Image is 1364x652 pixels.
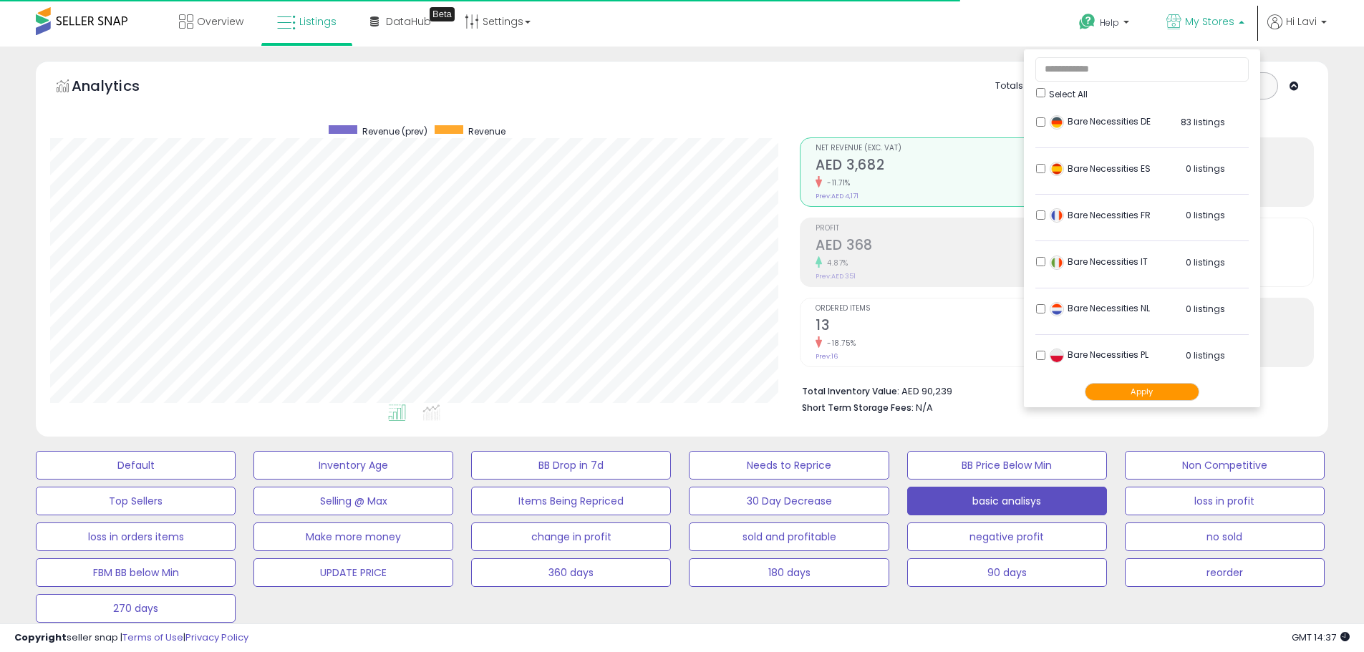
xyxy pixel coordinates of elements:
[816,272,856,281] small: Prev: AED 351
[907,558,1107,587] button: 90 days
[299,14,337,29] span: Listings
[1078,13,1096,31] i: Get Help
[816,237,1049,256] h2: AED 368
[1267,14,1327,47] a: Hi Lavi
[802,402,914,414] b: Short Term Storage Fees:
[1050,209,1151,221] span: Bare Necessities FR
[907,522,1107,551] button: negative profit
[471,451,671,480] button: BB Drop in 7d
[253,451,453,480] button: Inventory Age
[1186,162,1225,175] span: 0 listings
[822,258,848,268] small: 4.87%
[916,401,933,414] span: N/A
[14,631,67,644] strong: Copyright
[1068,2,1143,47] a: Help
[36,451,236,480] button: Default
[122,631,183,644] a: Terms of Use
[1050,162,1064,176] img: spain.png
[816,352,838,361] small: Prev: 16
[185,631,248,644] a: Privacy Policy
[907,451,1107,480] button: BB Price Below Min
[471,522,671,551] button: change in profit
[995,79,1051,93] div: Totals For
[72,76,168,99] h5: Analytics
[1125,522,1325,551] button: no sold
[468,125,506,137] span: Revenue
[816,157,1049,176] h2: AED 3,682
[1125,451,1325,480] button: Non Competitive
[253,558,453,587] button: UPDATE PRICE
[907,487,1107,515] button: basic analisys
[1286,14,1317,29] span: Hi Lavi
[36,558,236,587] button: FBM BB below Min
[1186,256,1225,268] span: 0 listings
[1125,487,1325,515] button: loss in profit
[816,305,1049,313] span: Ordered Items
[253,487,453,515] button: Selling @ Max
[1049,88,1088,100] span: Select All
[36,487,236,515] button: Top Sellers
[689,451,889,480] button: Needs to Reprice
[689,558,889,587] button: 180 days
[822,177,851,188] small: -11.71%
[1050,162,1151,175] span: Bare Necessities ES
[1185,14,1234,29] span: My Stores
[1292,631,1350,644] span: 2025-09-10 14:37 GMT
[1050,302,1064,316] img: netherlands.png
[430,7,455,21] div: Tooltip anchor
[14,631,248,645] div: seller snap | |
[1186,349,1225,361] span: 0 listings
[1181,116,1225,128] span: 83 listings
[36,594,236,623] button: 270 days
[1050,208,1064,223] img: france.png
[1085,383,1199,401] button: Apply
[816,192,858,200] small: Prev: AED 4,171
[1125,558,1325,587] button: reorder
[386,14,431,29] span: DataHub
[1186,209,1225,221] span: 0 listings
[1186,303,1225,315] span: 0 listings
[816,145,1049,152] span: Net Revenue (Exc. VAT)
[1050,115,1064,130] img: germany.png
[816,317,1049,336] h2: 13
[1050,349,1148,361] span: Bare Necessities PL
[471,487,671,515] button: Items Being Repriced
[253,522,453,551] button: Make more money
[802,385,899,397] b: Total Inventory Value:
[362,125,427,137] span: Revenue (prev)
[471,558,671,587] button: 360 days
[36,522,236,551] button: loss in orders items
[1100,16,1119,29] span: Help
[1050,115,1151,127] span: Bare Necessities DE
[802,381,1303,399] li: AED 90,239
[822,338,856,349] small: -18.75%
[689,522,889,551] button: sold and profitable
[689,487,889,515] button: 30 Day Decrease
[1050,349,1064,363] img: poland.png
[197,14,243,29] span: Overview
[816,225,1049,233] span: Profit
[1050,302,1150,314] span: Bare Necessities NL
[1050,256,1064,270] img: italy.png
[1050,256,1148,268] span: Bare Necessities IT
